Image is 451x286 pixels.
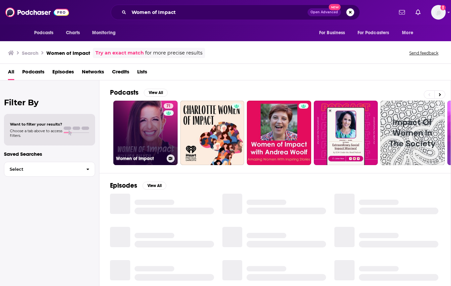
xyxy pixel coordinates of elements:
[397,27,422,39] button: open menu
[5,6,69,19] img: Podchaser - Follow, Share and Rate Podcasts
[431,5,446,20] span: Logged in as hmill
[164,103,173,109] a: 71
[113,101,178,165] a: 71Women of Impact
[329,4,341,10] span: New
[87,27,124,39] button: open menu
[110,181,166,190] a: EpisodesView All
[82,66,104,80] a: Networks
[142,182,166,190] button: View All
[10,122,62,127] span: Want to filter your results?
[110,181,137,190] h2: Episodes
[66,28,80,38] span: Charts
[110,88,139,97] h2: Podcasts
[4,167,81,171] span: Select
[34,28,54,38] span: Podcasts
[396,7,408,18] a: Show notifications dropdown
[358,28,389,38] span: For Podcasters
[29,27,62,39] button: open menu
[112,66,129,80] a: Credits
[353,27,399,39] button: open menu
[137,66,147,80] a: Lists
[52,66,74,80] a: Episodes
[145,49,202,57] span: for more precise results
[413,7,423,18] a: Show notifications dropdown
[22,50,38,56] h3: Search
[431,5,446,20] button: Show profile menu
[10,129,62,138] span: Choose a tab above to access filters.
[319,28,345,38] span: For Business
[4,151,95,157] p: Saved Searches
[4,162,95,177] button: Select
[46,50,90,56] h3: Women of Impact
[166,103,171,110] span: 71
[431,5,446,20] img: User Profile
[111,5,360,20] div: Search podcasts, credits, & more...
[110,88,168,97] a: PodcastsView All
[116,156,164,161] h3: Women of Impact
[310,11,338,14] span: Open Advanced
[22,66,44,80] a: Podcasts
[308,8,341,16] button: Open AdvancedNew
[407,50,440,56] button: Send feedback
[440,5,446,10] svg: Add a profile image
[314,27,354,39] button: open menu
[8,66,14,80] a: All
[92,28,116,38] span: Monitoring
[95,49,144,57] a: Try an exact match
[144,89,168,97] button: View All
[4,98,95,107] h2: Filter By
[129,7,308,18] input: Search podcasts, credits, & more...
[62,27,84,39] a: Charts
[402,28,413,38] span: More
